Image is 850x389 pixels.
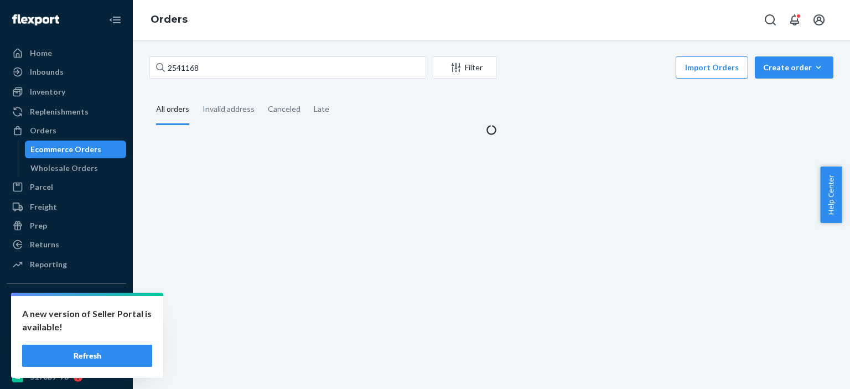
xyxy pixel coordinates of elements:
[30,106,89,117] div: Replenishments
[30,144,101,155] div: Ecommerce Orders
[149,56,426,79] input: Search orders
[30,201,57,212] div: Freight
[7,293,126,310] button: Integrations
[759,9,781,31] button: Open Search Box
[151,13,188,25] a: Orders
[156,95,189,125] div: All orders
[25,141,127,158] a: Ecommerce Orders
[12,14,59,25] img: Flexport logo
[30,220,47,231] div: Prep
[7,256,126,273] a: Reporting
[268,95,300,123] div: Canceled
[755,56,833,79] button: Create order
[7,122,126,139] a: Orders
[7,217,126,235] a: Prep
[30,163,98,174] div: Wholesale Orders
[25,159,127,177] a: Wholesale Orders
[7,63,126,81] a: Inbounds
[30,66,64,77] div: Inbounds
[7,83,126,101] a: Inventory
[142,4,196,36] ol: breadcrumbs
[30,86,65,97] div: Inventory
[7,198,126,216] a: Freight
[433,56,497,79] button: Filter
[30,48,52,59] div: Home
[820,167,842,223] button: Help Center
[22,345,152,367] button: Refresh
[314,95,329,123] div: Late
[30,259,67,270] div: Reporting
[784,9,806,31] button: Open notifications
[7,312,126,329] a: f12898-4
[7,368,126,386] a: 5176b9-7b
[22,307,152,334] p: A new version of Seller Portal is available!
[7,178,126,196] a: Parcel
[7,330,126,348] a: 6e639d-fc
[30,181,53,193] div: Parcel
[433,62,496,73] div: Filter
[7,103,126,121] a: Replenishments
[676,56,748,79] button: Import Orders
[808,9,830,31] button: Open account menu
[30,125,56,136] div: Orders
[763,62,825,73] div: Create order
[7,349,126,367] a: gnzsuz-v5
[203,95,255,123] div: Invalid address
[30,239,59,250] div: Returns
[7,236,126,253] a: Returns
[7,44,126,62] a: Home
[104,9,126,31] button: Close Navigation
